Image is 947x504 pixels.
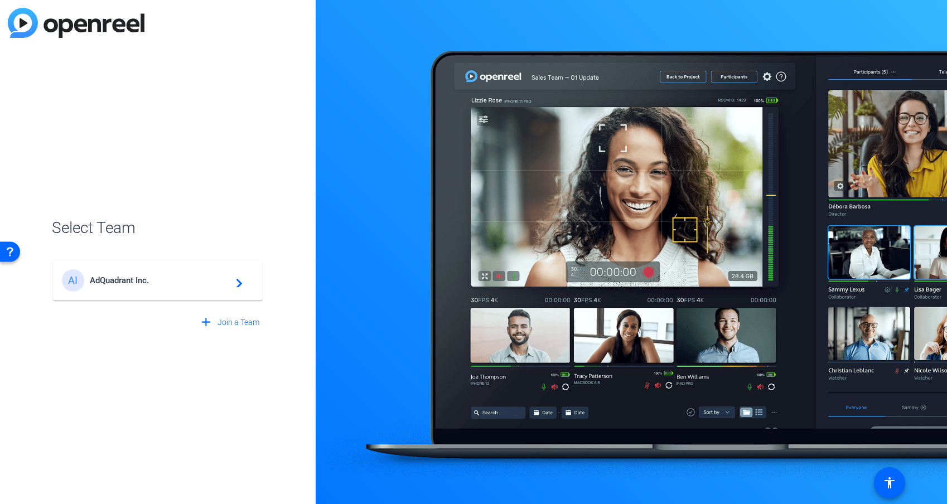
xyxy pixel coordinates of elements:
span: Join a Team [218,317,259,328]
div: AI [62,269,84,292]
mat-icon: accessibility [883,476,896,490]
button: Join a Team [195,313,264,333]
mat-icon: add [199,316,213,329]
mat-icon: navigate_next [229,274,243,287]
span: AdQuadrant Inc. [90,275,229,285]
img: blue-gradient.svg [8,8,144,38]
span: Select Team [52,216,264,240]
